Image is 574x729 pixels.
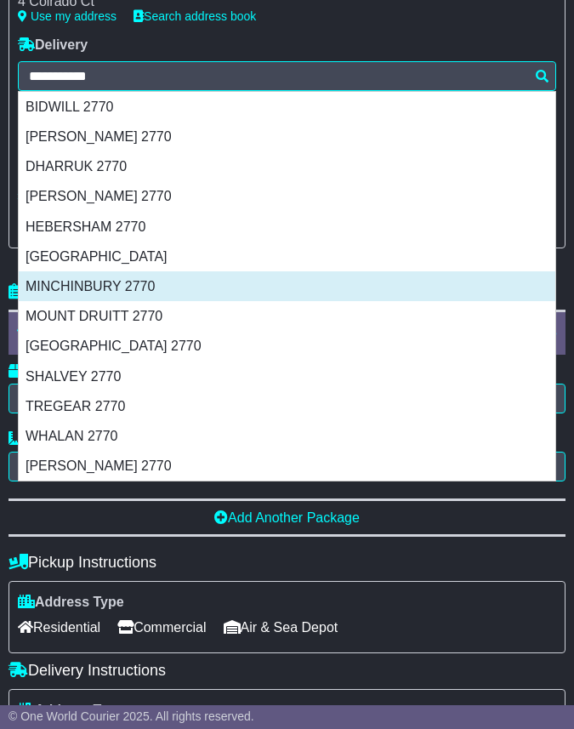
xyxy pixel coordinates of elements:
div: WHALAN 2770 [19,421,555,451]
img: logo_orange.svg [27,27,41,41]
div: Package [9,326,454,342]
img: website_grey.svg [27,44,41,58]
h4: Pickup Instructions [9,554,565,572]
typeahead: Please provide city [18,61,556,91]
img: tab_domain_overview_orange.svg [49,107,63,121]
div: [PERSON_NAME] 2770 [19,122,555,151]
div: DHARRUK 2770 [19,151,555,181]
a: Use my address [18,9,117,23]
div: [PERSON_NAME] 2770 [19,451,555,481]
div: TREGEAR 2770 [19,391,555,421]
span: Commercial [117,614,206,641]
div: Domain Overview [68,109,152,120]
label: Dimensions [9,430,99,447]
div: v 4.0.25 [48,27,83,41]
div: BIDWILL 2770 [19,92,555,122]
label: Address Type [18,702,124,718]
div: MINCHINBURY 2770 [19,271,555,301]
div: [GEOGRAPHIC_DATA] [19,242,555,271]
label: Delivery [18,37,88,53]
h4: Package details | [9,283,137,301]
h4: Delivery Instructions [9,662,565,680]
div: Keywords by Traffic [190,109,281,120]
span: Air & Sea Depot [224,614,338,641]
div: SHALVEY 2770 [19,362,555,391]
span: © One World Courier 2025. All rights reserved. [9,709,254,723]
label: Type [9,363,53,379]
div: HEBERSHAM 2770 [19,212,555,242]
span: Residential [18,614,100,641]
div: Domain: [DOMAIN_NAME] [44,44,187,58]
div: MOUNT DRUITT 2770 [19,301,555,331]
label: Address Type [18,594,124,610]
a: Add Another Package [214,510,360,525]
img: tab_keywords_by_traffic_grey.svg [172,107,185,121]
a: Search address book [134,9,256,23]
div: [PERSON_NAME] 2770 [19,181,555,211]
div: [GEOGRAPHIC_DATA] 2770 [19,331,555,361]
